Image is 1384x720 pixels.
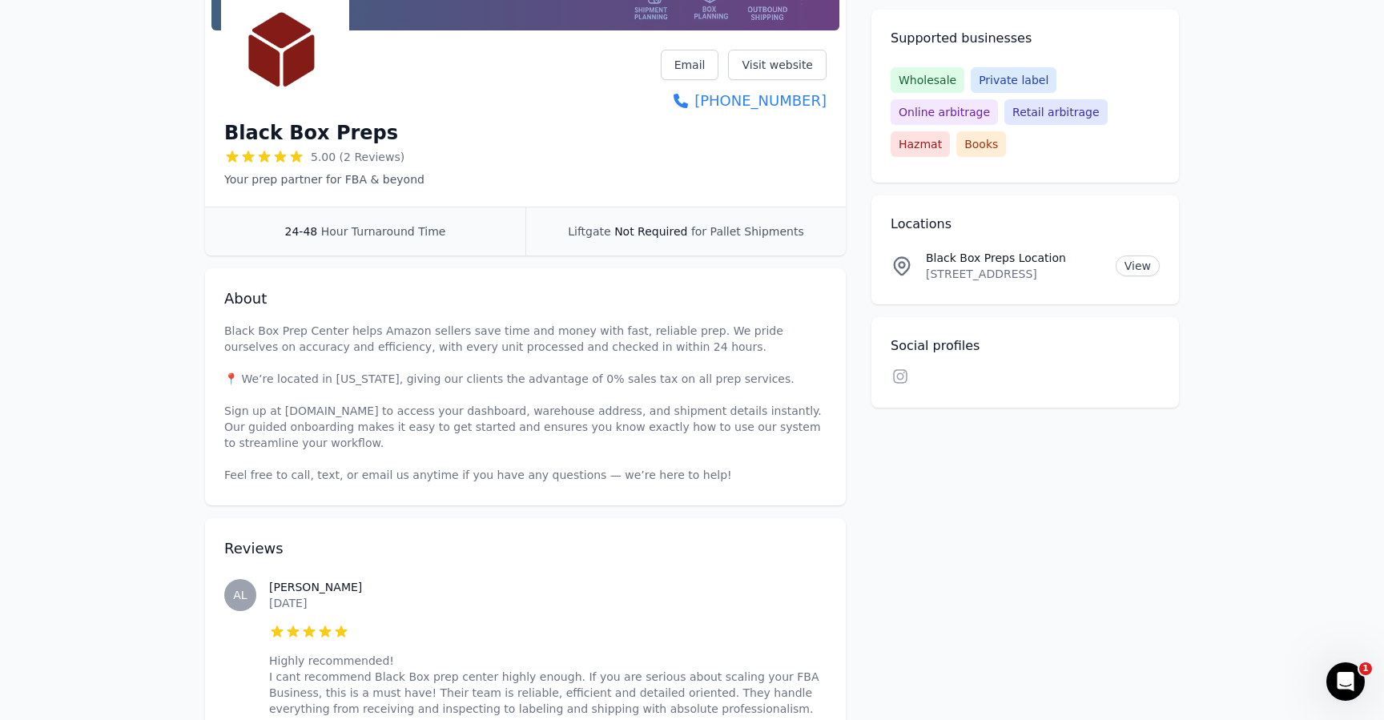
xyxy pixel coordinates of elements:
[926,266,1103,282] p: [STREET_ADDRESS]
[224,171,424,187] p: Your prep partner for FBA & beyond
[233,589,247,601] span: AL
[321,225,446,238] span: Hour Turnaround Time
[891,99,998,125] span: Online arbitrage
[224,537,775,560] h2: Reviews
[269,579,827,595] h3: [PERSON_NAME]
[224,288,827,310] h2: About
[891,29,1160,48] h2: Supported businesses
[956,131,1006,157] span: Books
[661,50,719,80] a: Email
[1004,99,1107,125] span: Retail arbitrage
[269,597,307,609] time: [DATE]
[285,225,318,238] span: 24-48
[691,225,804,238] span: for Pallet Shipments
[891,215,1160,234] h2: Locations
[891,336,1160,356] h2: Social profiles
[1326,662,1365,701] iframe: Intercom live chat
[728,50,827,80] a: Visit website
[926,250,1103,266] p: Black Box Preps Location
[891,67,964,93] span: Wholesale
[224,120,398,146] h1: Black Box Preps
[311,149,404,165] span: 5.00 (2 Reviews)
[971,67,1056,93] span: Private label
[1116,255,1160,276] a: View
[661,90,827,112] a: [PHONE_NUMBER]
[614,225,687,238] span: Not Required
[1359,662,1372,675] span: 1
[568,225,610,238] span: Liftgate
[891,131,950,157] span: Hazmat
[224,323,827,483] p: Black Box Prep Center helps Amazon sellers save time and money with fast, reliable prep. We pride...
